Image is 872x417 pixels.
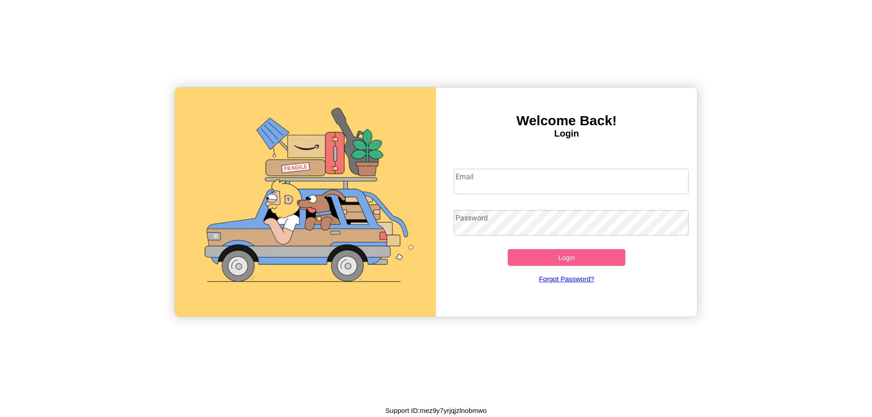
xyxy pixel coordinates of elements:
[436,113,697,128] h3: Welcome Back!
[436,128,697,139] h4: Login
[508,249,625,266] button: Login
[175,88,436,317] img: gif
[385,404,486,417] p: Support ID: mez9y7yrjqjzlnobmwo
[449,266,684,292] a: Forgot Password?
